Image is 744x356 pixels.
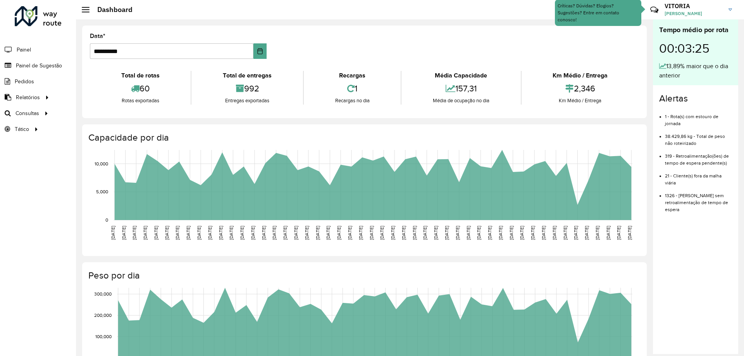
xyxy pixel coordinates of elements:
[325,226,331,240] text: [DATE]
[455,226,460,240] text: [DATE]
[175,226,180,240] text: [DATE]
[659,25,732,35] div: Tempo médio por rota
[412,226,417,240] text: [DATE]
[552,226,557,240] text: [DATE]
[646,2,663,18] a: Contato Rápido
[94,291,112,296] text: 300,000
[96,189,108,194] text: 5,000
[193,71,301,80] div: Total de entregas
[665,2,723,10] h3: VITORIA
[665,10,723,17] span: [PERSON_NAME]
[88,132,639,143] h4: Capacidade por dia
[261,226,266,240] text: [DATE]
[15,125,29,133] span: Tático
[584,226,589,240] text: [DATE]
[595,226,600,240] text: [DATE]
[92,97,189,105] div: Rotas exportadas
[95,161,108,166] text: 10,000
[16,93,40,101] span: Relatórios
[143,226,148,240] text: [DATE]
[369,226,374,240] text: [DATE]
[92,80,189,97] div: 60
[401,226,406,240] text: [DATE]
[132,226,137,240] text: [DATE]
[306,71,399,80] div: Recargas
[487,226,492,240] text: [DATE]
[90,5,133,14] h2: Dashboard
[524,80,637,97] div: 2,346
[563,226,568,240] text: [DATE]
[358,226,363,240] text: [DATE]
[665,167,732,186] li: 21 - Cliente(s) fora da malha viária
[659,93,732,104] h4: Alertas
[466,226,471,240] text: [DATE]
[433,226,438,240] text: [DATE]
[17,46,31,54] span: Painel
[422,226,427,240] text: [DATE]
[186,226,191,240] text: [DATE]
[379,226,384,240] text: [DATE]
[90,31,105,41] label: Data
[88,270,639,281] h4: Peso por dia
[665,186,732,213] li: 1326 - [PERSON_NAME] sem retroalimentação de tempo de espera
[15,109,39,117] span: Consultas
[306,80,399,97] div: 1
[110,226,115,240] text: [DATE]
[92,71,189,80] div: Total de rotas
[250,226,255,240] text: [DATE]
[403,97,518,105] div: Média de ocupação no dia
[304,226,309,240] text: [DATE]
[239,226,245,240] text: [DATE]
[272,226,277,240] text: [DATE]
[306,97,399,105] div: Recargas no dia
[616,226,621,240] text: [DATE]
[444,226,449,240] text: [DATE]
[153,226,158,240] text: [DATE]
[519,226,524,240] text: [DATE]
[121,226,126,240] text: [DATE]
[347,226,352,240] text: [DATE]
[665,107,732,127] li: 1 - Rota(s) com estouro de jornada
[193,97,301,105] div: Entregas exportadas
[105,217,108,222] text: 0
[282,226,288,240] text: [DATE]
[541,226,546,240] text: [DATE]
[94,313,112,318] text: 200,000
[293,226,298,240] text: [DATE]
[659,35,732,62] div: 00:03:25
[207,226,212,240] text: [DATE]
[627,226,632,240] text: [DATE]
[403,80,518,97] div: 157,31
[253,43,267,59] button: Choose Date
[665,127,732,147] li: 38.429,86 kg - Total de peso não roteirizado
[193,80,301,97] div: 992
[476,226,481,240] text: [DATE]
[606,226,611,240] text: [DATE]
[95,334,112,339] text: 100,000
[498,226,503,240] text: [DATE]
[659,62,732,80] div: 13,89% maior que o dia anterior
[315,226,320,240] text: [DATE]
[573,226,578,240] text: [DATE]
[196,226,201,240] text: [DATE]
[530,226,535,240] text: [DATE]
[336,226,341,240] text: [DATE]
[15,77,34,86] span: Pedidos
[524,97,637,105] div: Km Médio / Entrega
[524,71,637,80] div: Km Médio / Entrega
[509,226,514,240] text: [DATE]
[218,226,223,240] text: [DATE]
[164,226,169,240] text: [DATE]
[229,226,234,240] text: [DATE]
[665,147,732,167] li: 319 - Retroalimentação(ões) de tempo de espera pendente(s)
[390,226,395,240] text: [DATE]
[16,62,62,70] span: Painel de Sugestão
[403,71,518,80] div: Média Capacidade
